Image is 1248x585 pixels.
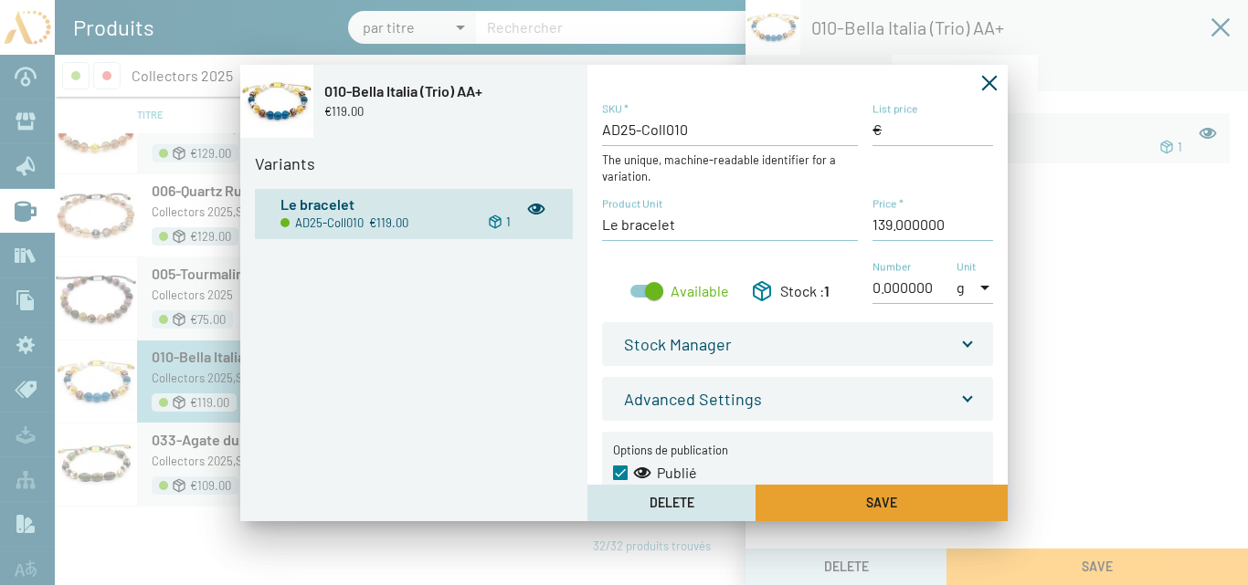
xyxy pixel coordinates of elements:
[624,389,949,409] mat-panel-title: Advanced Settings
[671,280,729,302] span: Available
[780,282,824,299] span: Stock :
[295,213,364,233] span: AD25-Coll010
[624,334,949,354] mat-panel-title: Stock Manager
[602,377,993,421] mat-expansion-panel-header: Advanced Settings
[280,193,354,215] h3: Le bracelet
[866,495,897,510] span: Save
[824,282,830,299] strong: 1
[587,485,756,521] button: Delete
[240,65,313,138] img: AD25-Coll010-%28139%29-AA%2B-8mm-%28Bella-Italia%29-Apatite-B%2BAgTibet%2BCitrine-%28ArgD%29.jpg
[613,439,982,461] h3: Options de publication
[650,495,694,510] span: Delete
[324,81,587,101] span: 010-Bella Italia (Trio) AA+
[957,278,965,296] span: g
[506,212,511,232] span: 1
[635,463,697,483] div: Publié
[255,152,573,174] h3: Variants
[756,485,1008,521] button: Save
[980,74,999,92] mat-icon: Fermer la fenêtre
[602,322,993,366] mat-expansion-panel-header: Stock Manager
[602,152,858,185] small: The unique, machine-readable identifier for a variation.
[324,104,364,119] span: €119.00
[369,213,408,233] span: €119.00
